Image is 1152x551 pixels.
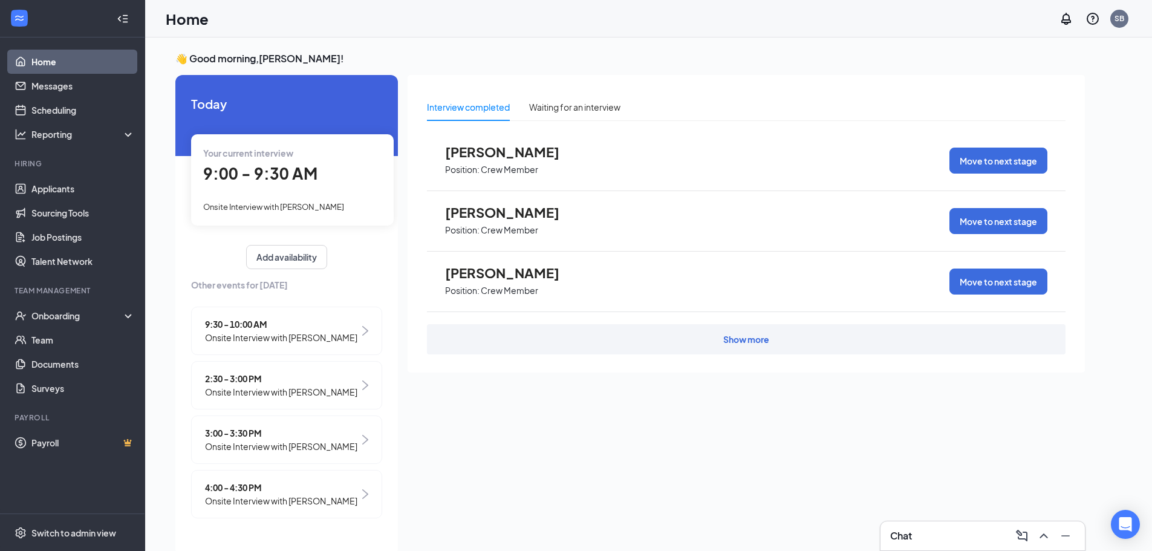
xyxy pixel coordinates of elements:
[445,265,578,281] span: [PERSON_NAME]
[949,148,1047,174] button: Move to next stage
[15,412,132,423] div: Payroll
[481,285,538,296] p: Crew Member
[13,12,25,24] svg: WorkstreamLogo
[1034,526,1053,546] button: ChevronUp
[1115,13,1124,24] div: SB
[205,331,357,344] span: Onsite Interview with [PERSON_NAME]
[15,527,27,539] svg: Settings
[205,318,357,331] span: 9:30 - 10:00 AM
[445,204,578,220] span: [PERSON_NAME]
[31,310,125,322] div: Onboarding
[205,481,357,494] span: 4:00 - 4:30 PM
[445,285,480,296] p: Position:
[31,328,135,352] a: Team
[949,269,1047,295] button: Move to next stage
[31,74,135,98] a: Messages
[15,158,132,169] div: Hiring
[205,385,357,399] span: Onsite Interview with [PERSON_NAME]
[191,94,382,113] span: Today
[890,529,912,543] h3: Chat
[175,52,1085,65] h3: 👋 Good morning, [PERSON_NAME] !
[205,440,357,453] span: Onsite Interview with [PERSON_NAME]
[31,527,116,539] div: Switch to admin view
[1015,529,1029,543] svg: ComposeMessage
[445,144,578,160] span: [PERSON_NAME]
[31,431,135,455] a: PayrollCrown
[1059,11,1073,26] svg: Notifications
[427,100,510,114] div: Interview completed
[1056,526,1075,546] button: Minimize
[15,285,132,296] div: Team Management
[1036,529,1051,543] svg: ChevronUp
[723,333,769,345] div: Show more
[481,164,538,175] p: Crew Member
[31,352,135,376] a: Documents
[15,310,27,322] svg: UserCheck
[1058,529,1073,543] svg: Minimize
[31,98,135,122] a: Scheduling
[205,426,357,440] span: 3:00 - 3:30 PM
[1111,510,1140,539] div: Open Intercom Messenger
[445,224,480,236] p: Position:
[205,372,357,385] span: 2:30 - 3:00 PM
[1085,11,1100,26] svg: QuestionInfo
[481,224,538,236] p: Crew Member
[166,8,209,29] h1: Home
[31,376,135,400] a: Surveys
[31,201,135,225] a: Sourcing Tools
[31,177,135,201] a: Applicants
[191,278,382,292] span: Other events for [DATE]
[31,128,135,140] div: Reporting
[31,50,135,74] a: Home
[203,202,344,212] span: Onsite Interview with [PERSON_NAME]
[949,208,1047,234] button: Move to next stage
[203,148,293,158] span: Your current interview
[15,128,27,140] svg: Analysis
[203,163,317,183] span: 9:00 - 9:30 AM
[1012,526,1032,546] button: ComposeMessage
[445,164,480,175] p: Position:
[529,100,620,114] div: Waiting for an interview
[205,494,357,507] span: Onsite Interview with [PERSON_NAME]
[117,13,129,25] svg: Collapse
[31,225,135,249] a: Job Postings
[246,245,327,269] button: Add availability
[31,249,135,273] a: Talent Network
